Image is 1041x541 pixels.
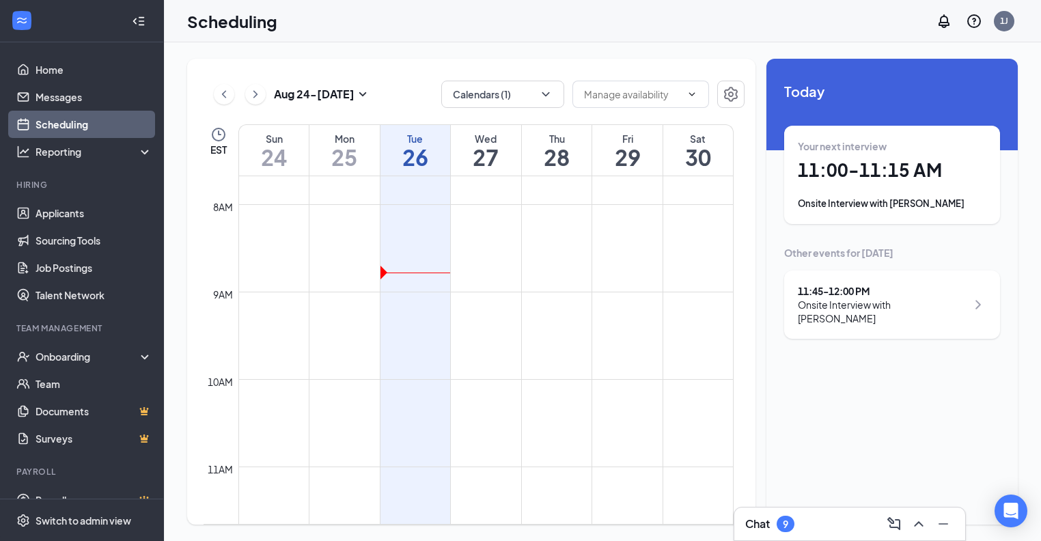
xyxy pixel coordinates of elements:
div: Payroll [16,466,150,477]
svg: UserCheck [16,350,30,363]
a: Home [36,56,152,83]
button: ChevronRight [245,84,266,105]
a: August 25, 2025 [309,125,380,176]
h1: 25 [309,145,380,169]
input: Manage availability [584,87,681,102]
svg: Minimize [935,516,952,532]
a: DocumentsCrown [36,398,152,425]
div: 9 [783,518,788,530]
div: 1J [1000,15,1008,27]
svg: SmallChevronDown [355,86,371,102]
svg: ChevronRight [970,296,986,313]
h1: 29 [592,145,663,169]
a: Applicants [36,199,152,227]
svg: ChevronUp [911,516,927,532]
svg: Settings [723,86,739,102]
a: PayrollCrown [36,486,152,514]
div: Your next interview [798,139,986,153]
div: Tue [380,132,451,145]
a: August 30, 2025 [663,125,733,176]
svg: ChevronDown [539,87,553,101]
div: Sat [663,132,733,145]
div: 11:45 - 12:00 PM [798,284,967,298]
div: Fri [592,132,663,145]
button: ComposeMessage [883,513,905,535]
button: Minimize [932,513,954,535]
svg: Notifications [936,13,952,29]
svg: ChevronLeft [217,86,231,102]
button: ChevronUp [908,513,930,535]
h1: 27 [451,145,521,169]
a: August 28, 2025 [522,125,592,176]
a: Scheduling [36,111,152,138]
div: 10am [205,374,236,389]
div: Onsite Interview with [PERSON_NAME] [798,298,967,325]
a: August 26, 2025 [380,125,451,176]
a: Sourcing Tools [36,227,152,254]
a: August 27, 2025 [451,125,521,176]
div: Mon [309,132,380,145]
div: Sun [239,132,309,145]
svg: WorkstreamLogo [15,14,29,27]
div: 11am [205,462,236,477]
div: Team Management [16,322,150,334]
h1: 26 [380,145,451,169]
div: 8am [210,199,236,214]
svg: ChevronRight [249,86,262,102]
div: Hiring [16,179,150,191]
a: August 24, 2025 [239,125,309,176]
div: Other events for [DATE] [784,246,1000,260]
a: Talent Network [36,281,152,309]
div: Wed [451,132,521,145]
div: Onboarding [36,350,141,363]
a: Job Postings [36,254,152,281]
button: Settings [717,81,745,108]
button: Calendars (1)ChevronDown [441,81,564,108]
h1: 11:00 - 11:15 AM [798,158,986,182]
a: Team [36,370,152,398]
span: Today [784,81,1000,102]
a: Messages [36,83,152,111]
svg: Settings [16,514,30,527]
div: Switch to admin view [36,514,131,527]
h1: 30 [663,145,733,169]
svg: ChevronDown [686,89,697,100]
h1: Scheduling [187,10,277,33]
a: SurveysCrown [36,425,152,452]
h3: Chat [745,516,770,531]
svg: Clock [210,126,227,143]
svg: Analysis [16,145,30,158]
h1: 24 [239,145,309,169]
div: Onsite Interview with [PERSON_NAME] [798,197,986,210]
button: ChevronLeft [214,84,234,105]
span: EST [210,143,227,156]
div: 9am [210,287,236,302]
h1: 28 [522,145,592,169]
h3: Aug 24 - [DATE] [274,87,355,102]
div: Open Intercom Messenger [995,495,1027,527]
a: August 29, 2025 [592,125,663,176]
svg: QuestionInfo [966,13,982,29]
div: Reporting [36,145,153,158]
div: Thu [522,132,592,145]
svg: Collapse [132,14,145,28]
svg: ComposeMessage [886,516,902,532]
